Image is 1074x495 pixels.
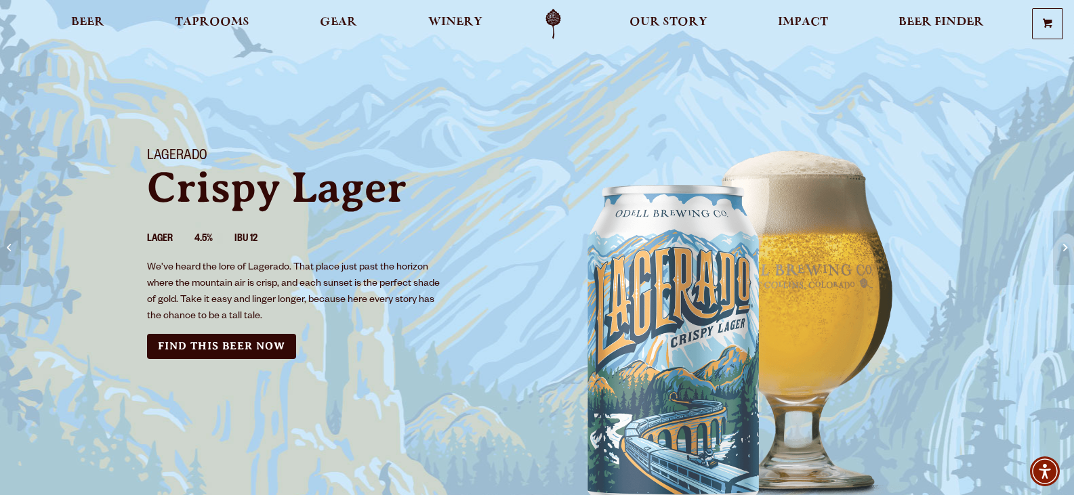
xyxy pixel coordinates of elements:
a: Odell Home [528,9,579,39]
span: Gear [320,17,357,28]
a: Gear [311,9,366,39]
span: Winery [428,17,482,28]
a: Find this Beer Now [147,334,296,359]
div: Accessibility Menu [1030,456,1060,486]
li: 4.5% [194,231,234,249]
span: Taprooms [175,17,249,28]
p: Crispy Lager [147,166,521,209]
a: Beer Finder [890,9,993,39]
li: IBU 12 [234,231,279,249]
span: Our Story [629,17,707,28]
span: Beer Finder [899,17,984,28]
span: Impact [778,17,828,28]
a: Taprooms [166,9,258,39]
p: We’ve heard the lore of Lagerado. That place just past the horizon where the mountain air is cris... [147,260,447,325]
a: Our Story [621,9,716,39]
a: Winery [419,9,491,39]
a: Beer [62,9,113,39]
h1: Lagerado [147,148,521,166]
li: Lager [147,231,194,249]
a: Impact [769,9,837,39]
span: Beer [71,17,104,28]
